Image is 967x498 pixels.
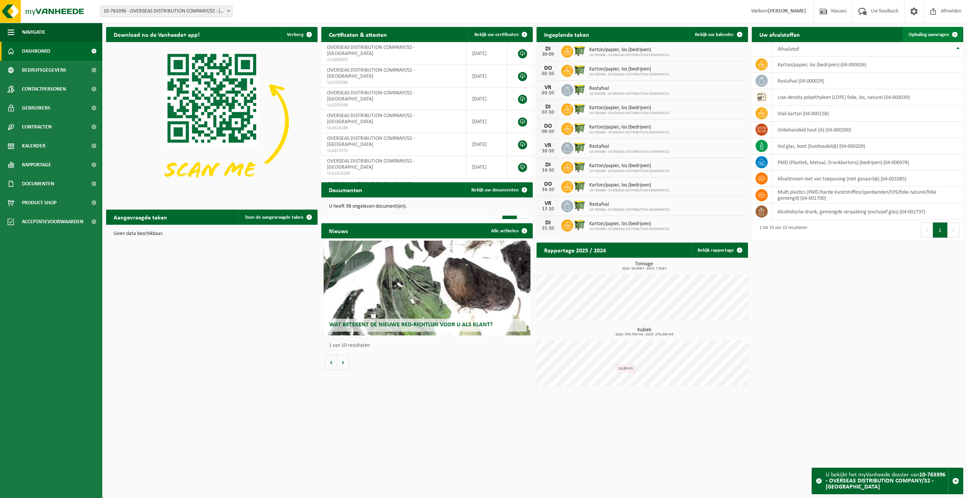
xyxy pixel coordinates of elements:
h2: Nieuws [321,223,355,238]
span: 10-763396 - OVERSEAS DISTRIBUTION COMPANY/S2 [589,208,670,212]
h3: Tonnage [540,262,748,271]
span: 2024: 56,858 t - 2025: 7,816 t [540,267,748,271]
div: DO [540,123,555,129]
span: Acceptatievoorwaarden [22,212,83,231]
div: 03-10 [540,91,555,96]
span: 10-763396 - OVERSEAS DISTRIBUTION COMPANY/S2 - ANTWERPEN [100,6,233,17]
span: Restafval [589,202,670,208]
h2: Download nu de Vanheede+ app! [106,27,207,42]
div: 30-09 [540,52,555,57]
a: Alle artikelen [485,223,532,238]
div: DI [540,220,555,226]
div: VR [540,143,555,149]
span: Bekijk uw documenten [471,188,519,193]
div: 1 tot 10 van 10 resultaten [756,222,807,238]
td: [DATE] [466,42,508,65]
span: Karton/papier, los (bedrijven) [589,163,670,169]
strong: [PERSON_NAME] [768,8,806,14]
span: Navigatie [22,23,45,42]
div: DO [540,181,555,187]
img: WB-1100-HPE-GN-50 [573,141,586,154]
span: Karton/papier, los (bedrijven) [589,182,670,188]
span: Contactpersonen [22,80,66,99]
span: VLA705589 [327,102,460,108]
span: OVERSEAS DISTRIBUTION COMPANY/S2 - [GEOGRAPHIC_DATA] [327,113,415,125]
img: WB-1100-HPE-GN-50 [573,102,586,115]
span: Product Shop [22,193,56,212]
a: Toon de aangevraagde taken [239,210,317,225]
img: WB-1100-HPE-GN-50 [573,44,586,57]
span: OVERSEAS DISTRIBUTION COMPANY/S2 - [GEOGRAPHIC_DATA] [327,158,415,170]
span: Restafval [589,86,670,92]
img: WB-1100-HPE-GN-50 [573,160,586,173]
td: low density polyethyleen (LDPE) folie, los, naturel (04-000039) [772,89,963,105]
span: 10-763396 - OVERSEAS DISTRIBUTION COMPANY/S2 [589,92,670,96]
td: karton/papier, los (bedrijven) (04-000026) [772,56,963,73]
div: 17-10 [540,207,555,212]
a: Bekijk uw certificaten [468,27,532,42]
h3: Kubiek [540,327,748,337]
a: Bekijk uw documenten [465,182,532,197]
span: 10-763396 - OVERSEAS DISTRIBUTION COMPANY/S2 [589,150,670,154]
span: Gebruikers [22,99,50,117]
h2: Certificaten & attesten [321,27,394,42]
div: 07-10 [540,110,555,115]
span: Karton/papier, los (bedrijven) [589,124,670,130]
div: 21-10 [540,226,555,231]
span: Bekijk uw certificaten [474,32,519,37]
span: Karton/papier, los (bedrijven) [589,66,670,72]
span: Verberg [287,32,304,37]
span: Documenten [22,174,54,193]
td: afvalstroom niet van toepassing (niet gevaarlijk) (04-001085) [772,171,963,187]
img: Download de VHEPlus App [106,42,318,201]
span: Restafval [589,144,670,150]
button: Previous [921,222,933,238]
div: DO [540,65,555,71]
td: vlak karton (04-000158) [772,105,963,122]
button: Vorige [325,355,337,370]
h2: Ingeplande taken [537,27,597,42]
img: WB-1100-HPE-GN-50 [573,83,586,96]
span: VLA612973 [327,148,460,154]
span: Karton/papier, los (bedrijven) [589,47,670,53]
span: VLA705586 [327,80,460,86]
span: 10-763396 - OVERSEAS DISTRIBUTION COMPANY/S2 [589,111,670,116]
td: multi plastics (PMD/harde kunststoffen/spanbanden/EPS/folie naturel/folie gemengd) (04-001700) [772,187,963,204]
span: Karton/papier, los (bedrijven) [589,221,670,227]
strong: 10-763396 - OVERSEAS DISTRIBUTION COMPANY/S2 - [GEOGRAPHIC_DATA] [826,472,945,490]
p: 1 van 10 resultaten [329,343,529,348]
td: hol glas, bont (huishoudelijk) (04-000209) [772,138,963,154]
h2: Uw afvalstoffen [752,27,807,42]
td: restafval (04-000029) [772,73,963,89]
span: Bekijk uw kalender [695,32,734,37]
span: Toon de aangevraagde taken [245,215,304,220]
div: VR [540,85,555,91]
a: Ophaling aanvragen [903,27,962,42]
div: 19,80 m3 [616,365,635,373]
span: 10-763396 - OVERSEAS DISTRIBUTION COMPANY/S2 [589,188,670,193]
img: WB-1100-HPE-GN-50 [573,122,586,135]
a: Bekijk rapportage [692,243,747,258]
span: Bedrijfsgegevens [22,61,66,80]
span: VLA616188 [327,125,460,131]
td: alcoholische drank, gemengde verpakking (exclusief glas) (04-001737) [772,204,963,220]
span: VLA1810284 [327,171,460,177]
a: Bekijk uw kalender [689,27,747,42]
img: WB-1100-HPE-GN-50 [573,64,586,77]
td: [DATE] [466,133,508,156]
span: 10-763396 - OVERSEAS DISTRIBUTION COMPANY/S2 [589,169,670,174]
img: WB-1100-HPE-GN-50 [573,180,586,193]
div: U bekijkt het myVanheede dossier van [826,468,948,494]
div: 10-10 [540,149,555,154]
h2: Aangevraagde taken [106,210,175,224]
button: 1 [933,222,948,238]
div: DI [540,104,555,110]
td: PMD (Plastiek, Metaal, Drankkartons) (bedrijven) (04-000978) [772,154,963,171]
div: 14-10 [540,168,555,173]
span: OVERSEAS DISTRIBUTION COMPANY/S2 - [GEOGRAPHIC_DATA] [327,90,415,102]
a: Wat betekent de nieuwe RED-richtlijn voor u als klant? [324,241,531,335]
span: 10-763396 - OVERSEAS DISTRIBUTION COMPANY/S2 [589,227,670,232]
div: 09-10 [540,129,555,135]
span: Kalender [22,136,45,155]
button: Next [948,222,959,238]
